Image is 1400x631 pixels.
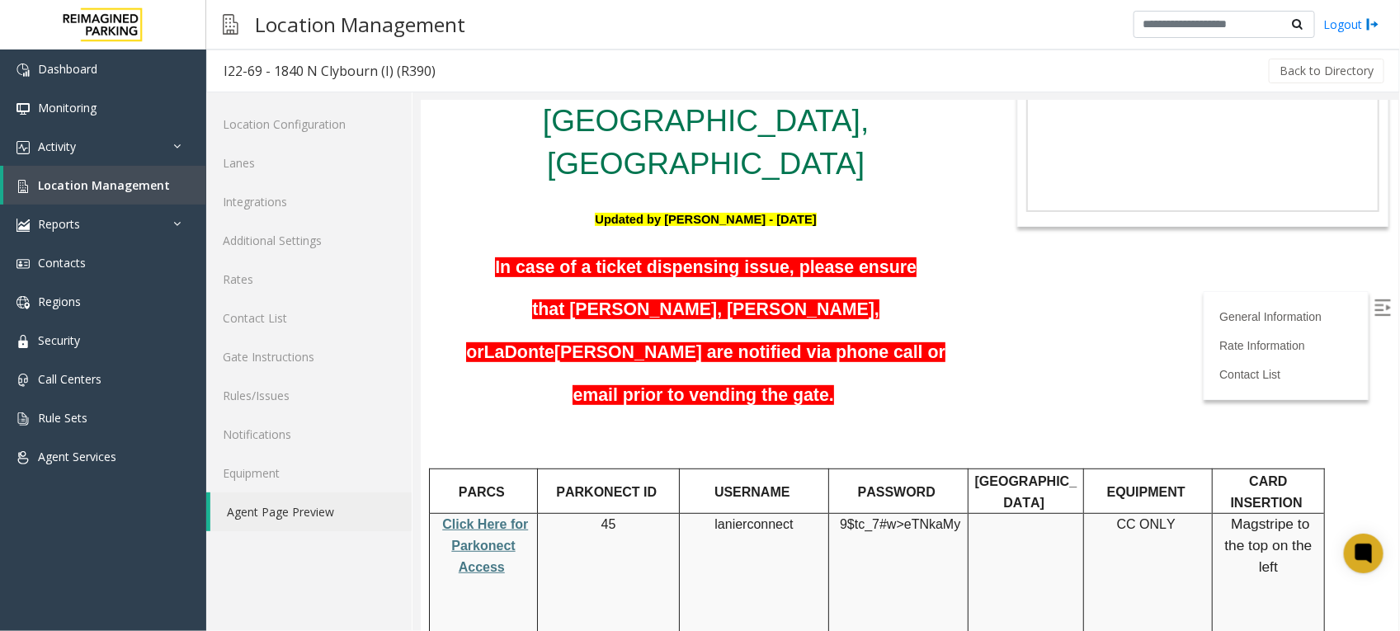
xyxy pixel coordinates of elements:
img: 'icon' [16,451,30,464]
img: 'icon' [16,296,30,309]
a: Contact List [799,267,860,280]
img: 'icon' [16,257,30,271]
a: Click Here for Parkonect Access [21,417,107,473]
a: Logout [1323,16,1379,33]
span: PASSWORD [437,384,515,398]
span: 45 [181,417,196,431]
img: pageIcon [223,4,238,45]
span: Contacts [38,255,86,271]
span: lanierconnect [294,417,372,431]
a: Equipment [206,454,412,492]
span: [PERSON_NAME] are notified via phone call or email prior to vending the gate. [134,242,525,304]
span: In case of a ticket dispensing issue, please ensure that [PERSON_NAME], [PERSON_NAME], or [45,157,496,262]
a: Gate Instructions [206,337,412,376]
span: Call Centers [38,371,101,387]
img: 'icon' [16,141,30,154]
img: 'icon' [16,180,30,193]
span: Reports [38,216,80,232]
a: Additional Settings [206,221,412,260]
img: 'icon' [16,219,30,232]
a: Rates [206,260,412,299]
span: pdated by [PERSON_NAME] - [DATE] [183,112,396,125]
span: eTNkaMy [483,417,540,431]
a: Lanes [206,144,412,182]
span: PARCS [38,384,84,398]
a: Location Management [3,166,206,205]
span: CARD INSERTION [810,374,882,409]
span: [GEOGRAPHIC_DATA] [554,374,657,409]
span: Activity [38,139,76,154]
h3: Location Management [247,4,474,45]
button: Back to Directory [1269,59,1384,83]
a: Rules/Issues [206,376,412,415]
img: 'icon' [16,102,30,115]
a: General Information [799,210,901,223]
a: Notifications [206,415,412,454]
span: CC ONLY [696,417,755,431]
span: Agent Services [38,449,116,464]
span: Regions [38,294,81,309]
img: Open/Close Sidebar Menu [954,199,970,215]
a: Integrations [206,182,412,221]
span: LaDonte [64,242,134,262]
span: EQUIPMENT [686,384,765,398]
img: 'icon' [16,335,30,348]
a: Agent Page Preview [210,492,412,531]
img: 'icon' [16,374,30,387]
img: 'icon' [16,412,30,426]
span: Magstripe to the top on the left [804,415,892,473]
a: Location Configuration [206,105,412,144]
img: 'icon' [16,64,30,77]
span: Monitoring [38,100,97,115]
span: USERNAME [294,384,370,398]
span: Security [38,332,80,348]
img: logout [1366,16,1379,33]
span: 9$tc_7#w> [419,417,483,431]
span: Dashboard [38,61,97,77]
span: Location Management [38,177,170,193]
a: Contact List [206,299,412,337]
a: Rate Information [799,238,884,252]
span: Rule Sets [38,410,87,426]
span: U [174,112,183,125]
span: PARKONECT ID [135,384,236,398]
div: I22-69 - 1840 N Clybourn (I) (R390) [224,60,436,82]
